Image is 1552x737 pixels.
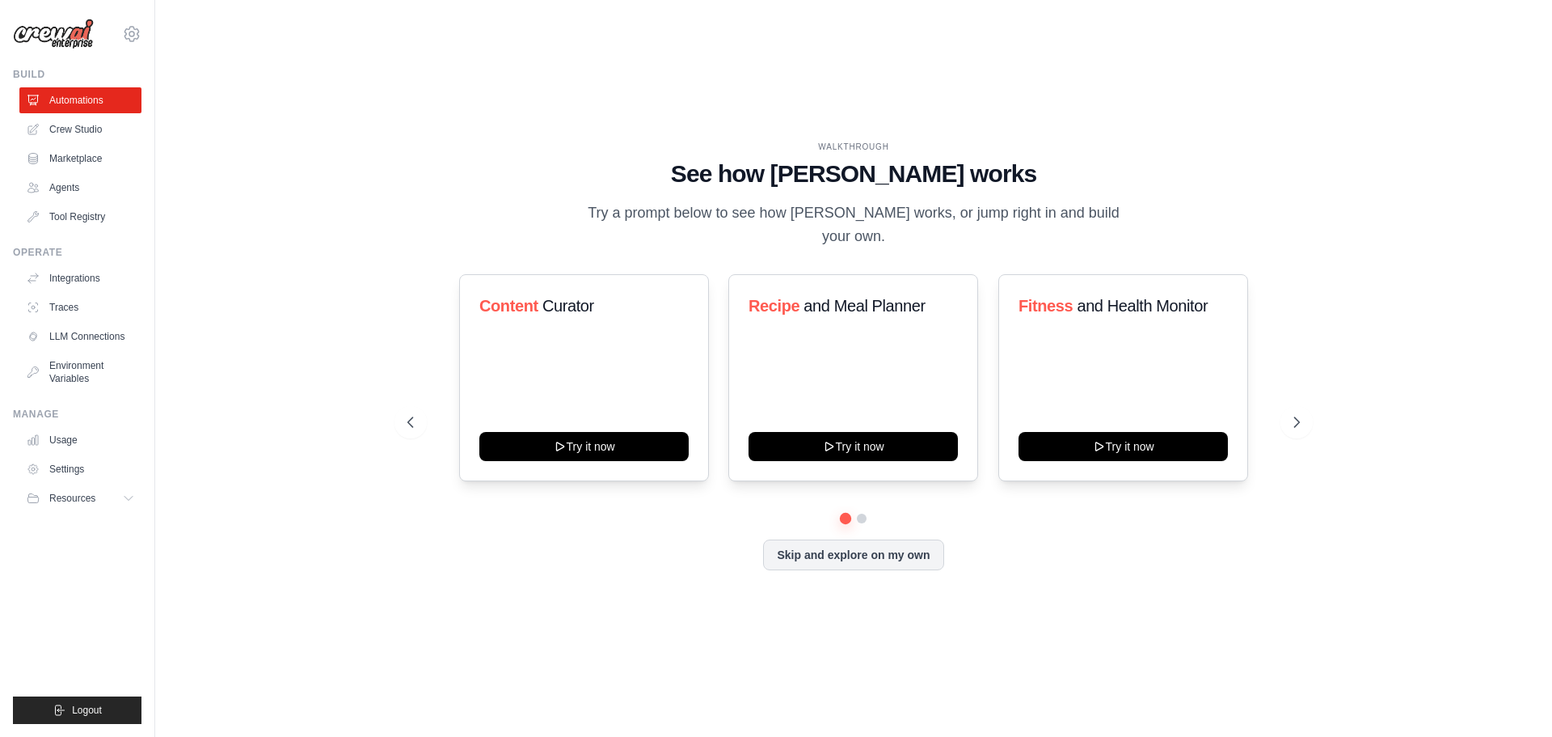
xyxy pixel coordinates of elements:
a: Tool Registry [19,204,141,230]
span: Content [479,297,538,315]
span: Logout [72,704,102,717]
button: Logout [13,697,141,724]
h1: See how [PERSON_NAME] works [407,159,1300,188]
div: WALKTHROUGH [407,141,1300,153]
span: Curator [542,297,594,315]
p: Try a prompt below to see how [PERSON_NAME] works, or jump right in and build your own. [582,201,1125,249]
button: Try it now [1018,432,1228,461]
button: Resources [19,485,141,511]
a: LLM Connections [19,324,141,349]
span: Resources [49,492,95,505]
button: Try it now [749,432,958,461]
a: Integrations [19,265,141,291]
span: and Health Monitor [1077,297,1208,315]
button: Try it now [479,432,689,461]
span: and Meal Planner [804,297,926,315]
span: Fitness [1018,297,1073,315]
div: Operate [13,246,141,259]
a: Automations [19,87,141,113]
div: Build [13,68,141,81]
a: Agents [19,175,141,201]
a: Environment Variables [19,353,141,392]
button: Skip and explore on my own [763,540,943,570]
a: Settings [19,456,141,482]
img: Logo [13,19,94,49]
div: Manage [13,408,141,421]
a: Traces [19,294,141,320]
span: Recipe [749,297,799,315]
iframe: Chat Widget [1471,659,1552,737]
a: Crew Studio [19,116,141,142]
a: Marketplace [19,146,141,172]
a: Usage [19,427,141,453]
